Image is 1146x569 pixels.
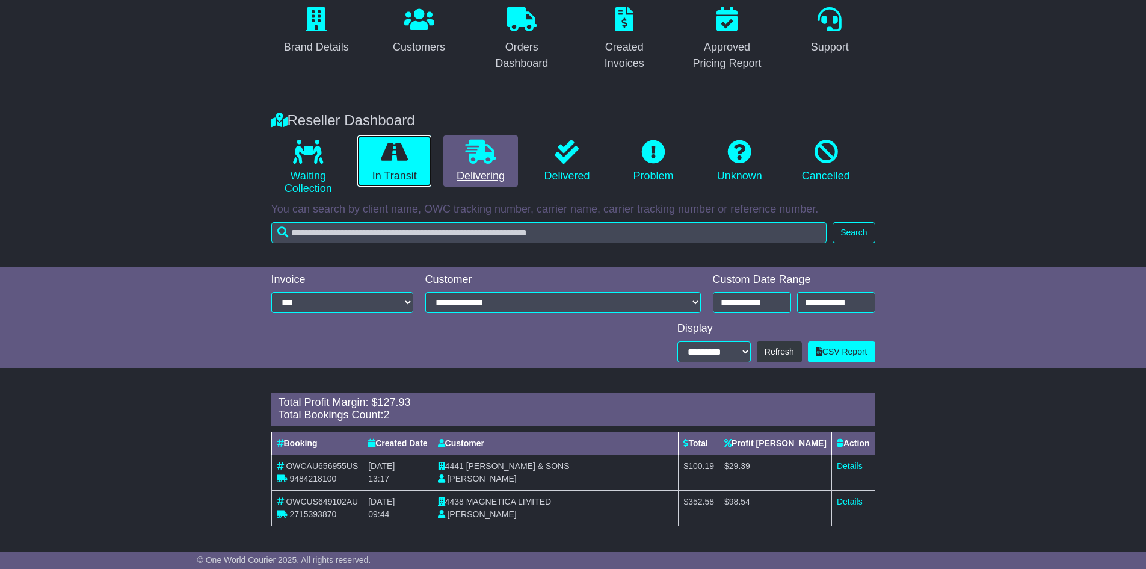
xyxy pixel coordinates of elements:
div: Customer [425,273,701,287]
a: Unknown [703,135,777,187]
div: Custom Date Range [713,273,875,287]
span: 29.39 [729,461,750,471]
a: Details [837,497,863,506]
span: OWCAU656955US [286,461,358,471]
button: Refresh [757,341,802,362]
a: Waiting Collection [271,135,345,200]
span: © One World Courier 2025. All rights reserved. [197,555,371,565]
a: Problem [616,135,690,187]
div: Reseller Dashboard [265,112,881,129]
span: [PERSON_NAME] [447,509,516,519]
th: Booking [271,432,363,455]
a: Delivering [443,135,517,187]
a: Created Invoices [579,3,670,76]
th: Created Date [363,432,433,455]
a: Approved Pricing Report [682,3,772,76]
span: [PERSON_NAME] [447,474,516,483]
div: Brand Details [284,39,349,55]
a: CSV Report [808,341,875,362]
th: Total [679,432,719,455]
div: Created Invoices [587,39,662,72]
div: Total Profit Margin: $ [279,396,868,409]
a: Delivered [530,135,604,187]
span: 13:17 [368,474,389,483]
span: 4441 [445,461,464,471]
th: Customer [433,432,679,455]
a: Cancelled [789,135,863,187]
span: 9484218100 [289,474,336,483]
div: Support [811,39,849,55]
a: Support [803,3,857,60]
span: 2 [384,409,390,421]
span: [DATE] [368,497,395,506]
span: [PERSON_NAME] & SONS [466,461,570,471]
div: Approved Pricing Report [689,39,765,72]
span: 4438 [445,497,464,506]
div: Orders Dashboard [484,39,559,72]
span: 98.54 [729,497,750,506]
a: Orders Dashboard [476,3,567,76]
td: $ [719,455,832,490]
a: In Transit [357,135,431,187]
span: 352.58 [688,497,714,506]
div: Display [677,322,875,335]
span: [DATE] [368,461,395,471]
th: Profit [PERSON_NAME] [719,432,832,455]
span: 09:44 [368,509,389,519]
span: OWCUS649102AU [286,497,358,506]
a: Details [837,461,863,471]
td: $ [679,490,719,526]
td: $ [679,455,719,490]
td: $ [719,490,832,526]
button: Search [833,222,875,243]
a: Customers [385,3,453,60]
span: 2715393870 [289,509,336,519]
span: MAGNETICA LIMITED [466,497,552,506]
div: Customers [393,39,445,55]
span: 127.93 [378,396,411,408]
div: Invoice [271,273,413,287]
p: You can search by client name, OWC tracking number, carrier name, carrier tracking number or refe... [271,203,875,216]
th: Action [831,432,875,455]
span: 100.19 [688,461,714,471]
div: Total Bookings Count: [279,409,868,422]
a: Brand Details [276,3,357,60]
